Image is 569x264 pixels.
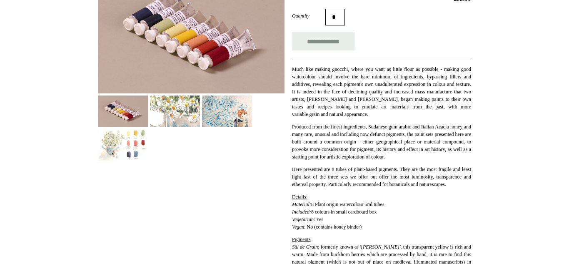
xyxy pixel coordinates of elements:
[292,216,314,222] em: Vegetarian
[292,244,318,250] em: Stil de Grain
[150,96,200,127] img: Plant Origin Natural Pigments Watercolour Set
[202,96,252,127] img: Plant Origin Natural Pigments Watercolour Set
[292,65,471,118] p: Much like making gnocchi, where you want as little flour as possible - making good watercolour sh...
[292,166,471,188] p: Here presented are 8 tubes of plant-based pigments. They are the most fragile and least light fas...
[292,194,384,230] span: 8 Plant origin watercolour 5ml tubes 8 colours in small cardboard box : Yes : No (contains honey ...
[98,129,148,160] img: Plant Origin Natural Pigments Watercolour Set
[98,96,148,127] img: Plant Origin Natural Pigments Watercolour Set
[292,194,307,200] span: Details:
[361,244,400,250] em: [PERSON_NAME]'
[292,123,471,161] p: Produced from the finest ingredients, Sudanese gum arabic and Italian Acacia honey and many rare,...
[292,201,311,207] em: Material:
[292,224,304,230] em: Vegan
[292,236,311,242] span: Pigments
[292,209,311,215] em: Included:
[292,12,325,20] label: Quantity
